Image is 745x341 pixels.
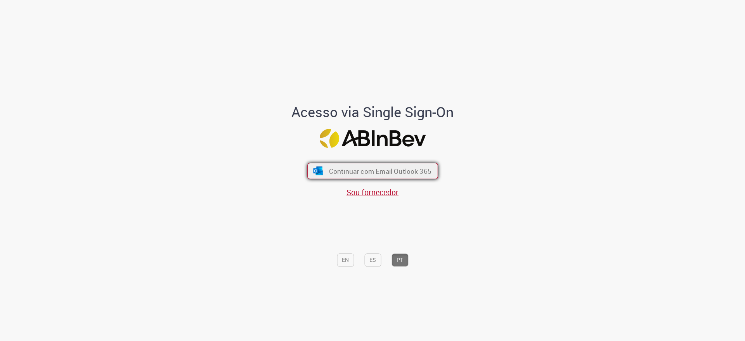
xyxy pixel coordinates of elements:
button: EN [337,253,354,267]
h1: Acesso via Single Sign-On [265,104,480,120]
button: ícone Azure/Microsoft 360 Continuar com Email Outlook 365 [307,163,438,179]
button: ES [364,253,381,267]
img: Logo ABInBev [319,129,426,148]
a: Sou fornecedor [347,187,398,197]
span: Continuar com Email Outlook 365 [329,166,431,175]
img: ícone Azure/Microsoft 360 [312,166,324,175]
button: PT [392,253,408,267]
